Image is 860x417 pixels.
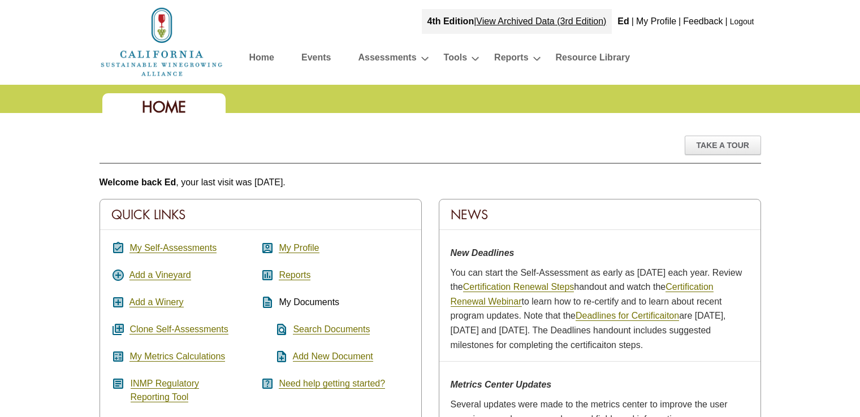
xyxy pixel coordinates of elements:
img: logo_cswa2x.png [100,6,224,78]
i: description [261,296,274,309]
p: , your last visit was [DATE]. [100,175,761,190]
a: Logout [730,17,754,26]
span: Home [142,97,186,117]
a: My Profile [279,243,319,253]
a: Assessments [358,50,416,69]
a: View Archived Data (3rd Edition) [476,16,606,26]
a: Add New Document [293,351,373,362]
i: note_add [261,350,288,363]
a: Events [301,50,331,69]
a: Certification Renewal Webinar [451,282,714,307]
div: Take A Tour [685,136,761,155]
a: Home [249,50,274,69]
strong: 4th Edition [427,16,474,26]
i: add_circle [111,268,125,282]
strong: Metrics Center Updates [451,380,552,389]
div: | [630,9,635,34]
a: Reports [494,50,528,69]
b: Welcome back Ed [100,177,176,187]
i: add_box [111,296,125,309]
div: | [677,9,682,34]
b: Ed [617,16,629,26]
i: account_box [261,241,274,255]
a: Deadlines for Certificaiton [576,311,679,321]
span: My Documents [279,297,339,307]
div: | [724,9,729,34]
a: Need help getting started? [279,379,385,389]
i: calculate [111,350,125,363]
a: Feedback [683,16,723,26]
strong: New Deadlines [451,248,515,258]
a: Add a Winery [129,297,184,307]
div: Quick Links [100,199,421,230]
p: You can start the Self-Assessment as early as [DATE] each year. Review the handout and watch the ... [451,266,749,353]
a: Certification Renewal Steps [463,282,574,292]
i: article [111,377,125,390]
a: My Metrics Calculations [129,351,225,362]
a: Add a Vineyard [129,270,191,280]
i: assignment_turned_in [111,241,125,255]
a: Resource Library [556,50,630,69]
a: My Self-Assessments [129,243,217,253]
div: | [422,9,612,34]
i: find_in_page [261,323,288,336]
a: Search Documents [293,324,370,335]
a: INMP RegulatoryReporting Tool [131,379,200,402]
i: assessment [261,268,274,282]
div: News [439,199,760,230]
a: Clone Self-Assessments [129,324,228,335]
i: queue [111,323,125,336]
i: help_center [261,377,274,390]
a: Reports [279,270,310,280]
a: My Profile [636,16,676,26]
a: Home [100,36,224,46]
a: Tools [444,50,467,69]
